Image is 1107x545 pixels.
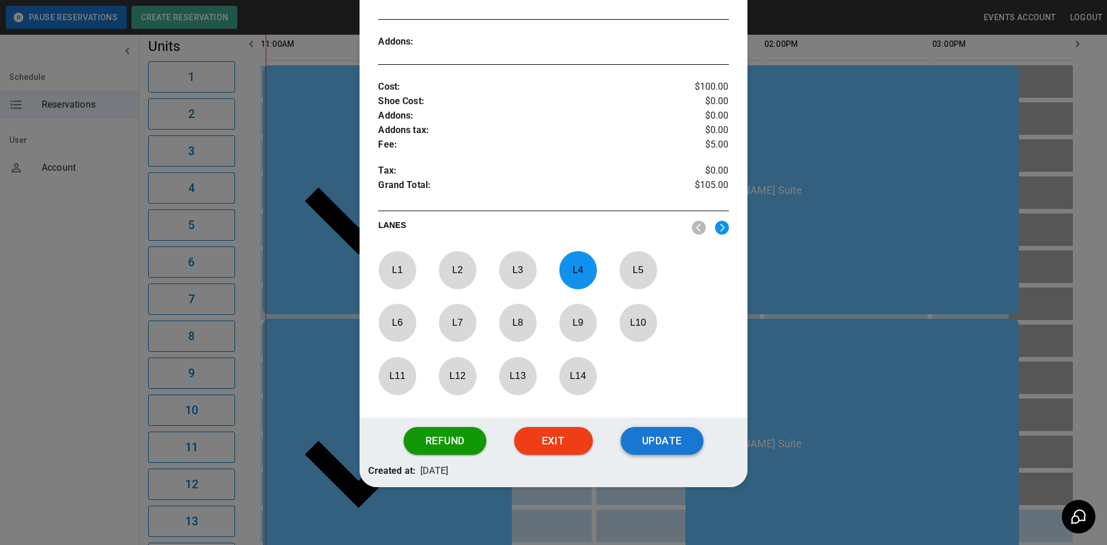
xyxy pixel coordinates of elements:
p: L 4 [559,256,597,283]
p: L 3 [498,256,537,283]
p: L 13 [498,362,537,389]
p: $0.00 [670,123,729,138]
p: L 14 [559,362,597,389]
p: L 5 [619,256,657,283]
p: L 2 [438,256,476,283]
p: Addons : [378,35,465,49]
p: Tax : [378,164,670,178]
button: Update [621,427,703,455]
p: L 10 [619,309,657,336]
p: $5.00 [670,138,729,152]
p: L 8 [498,309,537,336]
p: L 1 [378,256,416,283]
p: $0.00 [670,164,729,178]
p: LANES [378,219,682,235]
p: L 11 [378,362,416,389]
p: $0.00 [670,109,729,123]
p: $105.00 [670,178,729,196]
p: Grand Total : [378,178,670,196]
p: $100.00 [670,80,729,94]
img: nav_left.svg [692,220,706,235]
p: L 6 [378,309,416,336]
button: Refund [404,427,486,455]
p: L 9 [559,309,597,336]
p: $0.00 [670,94,729,109]
img: right.svg [715,220,729,235]
p: Cost : [378,80,670,94]
p: Fee : [378,138,670,152]
button: Exit [514,427,593,455]
p: Shoe Cost : [378,94,670,109]
p: L 7 [438,309,476,336]
p: Created at: [368,464,416,478]
p: Addons tax : [378,123,670,138]
p: [DATE] [420,464,448,478]
p: Addons : [378,109,670,123]
p: L 12 [438,362,476,389]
